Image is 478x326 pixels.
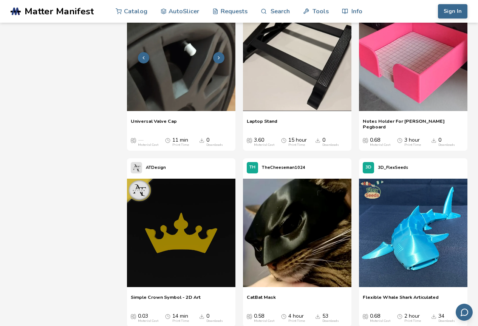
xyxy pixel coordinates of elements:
span: Downloads [431,137,436,143]
div: Print Time [172,319,189,323]
a: ATDesign's profileATDesign [127,158,170,177]
p: 3D_FlexSeeds [378,164,408,171]
span: Downloads [199,313,204,319]
div: Print Time [288,319,305,323]
div: 14 min [172,313,189,323]
span: Average Cost [131,313,136,319]
div: 15 hour [288,137,307,147]
div: Print Time [288,143,305,147]
span: Average Cost [363,137,368,143]
span: Average Print Time [165,137,170,143]
div: Material Cost [254,319,274,323]
div: Print Time [404,319,421,323]
button: Send feedback via email [456,304,473,321]
button: Sign In [438,4,467,19]
div: 0.68 [370,137,390,147]
a: Laptop Stand [247,118,277,130]
span: Average Print Time [281,313,286,319]
div: 53 [322,313,339,323]
div: Downloads [206,319,223,323]
span: Average Print Time [397,313,402,319]
div: 0 [206,313,223,323]
span: Average Cost [247,313,252,319]
span: 3D [365,165,371,170]
div: 0 [322,137,339,147]
a: Flexible Whale Shark Articulated [363,294,439,306]
span: Downloads [315,313,320,319]
div: Material Cost [254,143,274,147]
div: Material Cost [370,143,390,147]
div: Downloads [438,319,455,323]
a: Universal Valve Cap [131,118,177,130]
a: CatBat Mask [247,294,276,306]
div: Material Cost [138,143,158,147]
div: Material Cost [138,319,158,323]
div: 3 hour [404,137,421,147]
a: Simple Crown Symbol - 2D Art [131,294,201,306]
div: 4 hour [288,313,305,323]
div: Downloads [438,143,455,147]
span: Downloads [199,137,204,143]
div: 11 min [172,137,189,147]
div: 3.60 [254,137,274,147]
div: Print Time [404,143,421,147]
div: Downloads [206,143,223,147]
div: 34 [438,313,455,323]
span: Average Cost [247,137,252,143]
p: ATDesign [146,164,166,171]
div: 0 [438,137,455,147]
span: Average Cost [131,137,136,143]
span: Average Print Time [165,313,170,319]
div: 0 [206,137,223,147]
span: Matter Manifest [25,6,94,17]
span: TH [249,165,255,170]
a: Notes Holder For [PERSON_NAME] Pegboard [363,118,464,130]
img: ATDesign's profile [131,162,142,173]
p: TheCheeseman1024 [262,164,305,171]
div: 0.68 [370,313,390,323]
span: Average Print Time [281,137,286,143]
div: Downloads [322,143,339,147]
div: Downloads [322,319,339,323]
div: 2 hour [404,313,421,323]
span: Downloads [431,313,436,319]
div: Material Cost [370,319,390,323]
span: Average Cost [363,313,368,319]
div: 0.58 [254,313,274,323]
div: Print Time [172,143,189,147]
div: 0.03 [138,313,158,323]
span: — [138,137,143,143]
span: Downloads [315,137,320,143]
span: Average Print Time [397,137,402,143]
